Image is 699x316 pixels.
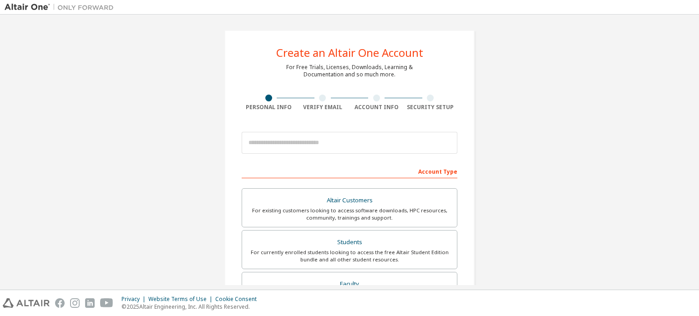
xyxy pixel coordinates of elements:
img: facebook.svg [55,298,65,308]
img: youtube.svg [100,298,113,308]
div: Cookie Consent [215,296,262,303]
div: Privacy [122,296,148,303]
div: Students [248,236,451,249]
img: instagram.svg [70,298,80,308]
div: For existing customers looking to access software downloads, HPC resources, community, trainings ... [248,207,451,221]
p: © 2025 Altair Engineering, Inc. All Rights Reserved. [122,303,262,311]
div: Account Type [242,164,457,178]
div: Personal Info [242,104,296,111]
div: Website Terms of Use [148,296,215,303]
img: Altair One [5,3,118,12]
img: altair_logo.svg [3,298,50,308]
div: Faculty [248,278,451,291]
div: Account Info [349,104,404,111]
div: Security Setup [404,104,458,111]
div: For currently enrolled students looking to access the free Altair Student Edition bundle and all ... [248,249,451,263]
div: Altair Customers [248,194,451,207]
img: linkedin.svg [85,298,95,308]
div: Verify Email [296,104,350,111]
div: For Free Trials, Licenses, Downloads, Learning & Documentation and so much more. [286,64,413,78]
div: Create an Altair One Account [276,47,423,58]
